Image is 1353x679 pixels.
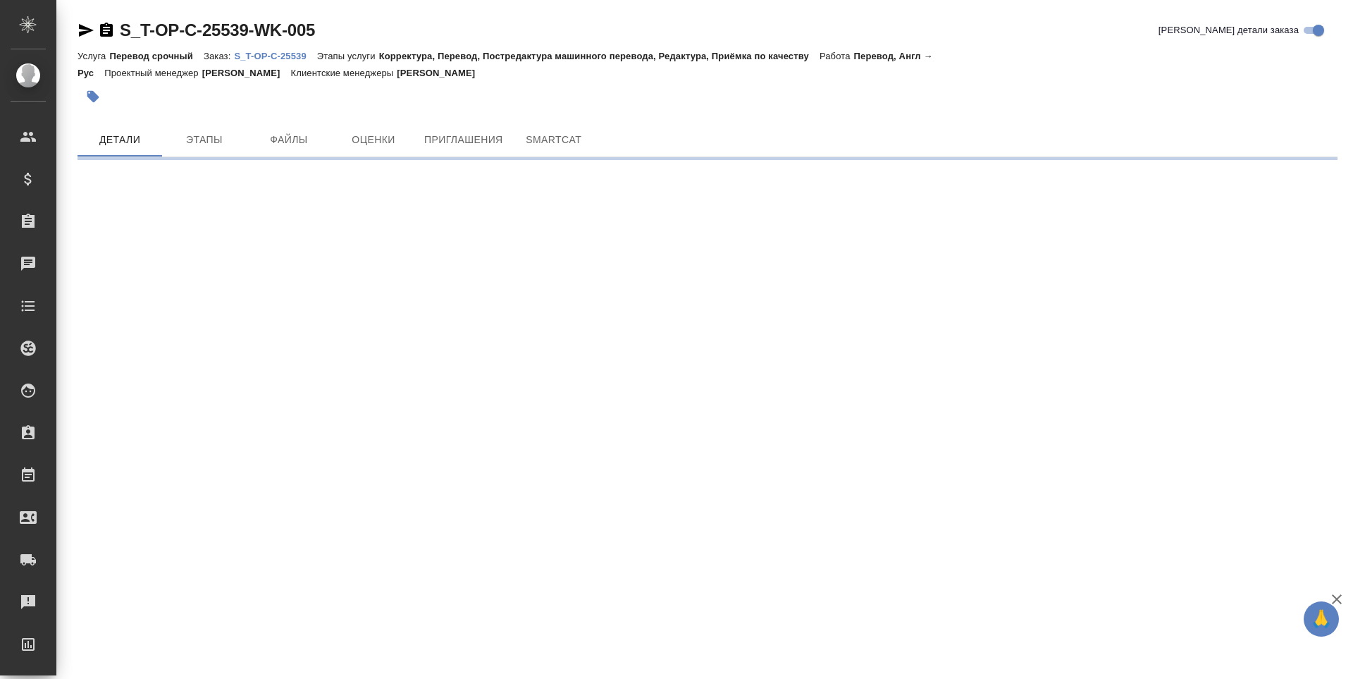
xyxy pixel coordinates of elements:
button: Скопировать ссылку [98,22,115,39]
p: Клиентские менеджеры [291,68,397,78]
button: 🙏 [1304,601,1339,637]
button: Добавить тэг [78,81,109,112]
span: Файлы [255,131,323,149]
p: S_T-OP-C-25539 [234,51,316,61]
p: Корректура, Перевод, Постредактура машинного перевода, Редактура, Приёмка по качеству [379,51,820,61]
p: Услуга [78,51,109,61]
span: Оценки [340,131,407,149]
span: Приглашения [424,131,503,149]
p: [PERSON_NAME] [202,68,291,78]
a: S_T-OP-C-25539 [234,49,316,61]
span: Детали [86,131,154,149]
span: 🙏 [1309,604,1333,634]
a: S_T-OP-C-25539-WK-005 [120,20,315,39]
p: Этапы услуги [317,51,379,61]
p: Заказ: [204,51,234,61]
p: Перевод срочный [109,51,204,61]
span: SmartCat [520,131,588,149]
button: Скопировать ссылку для ЯМессенджера [78,22,94,39]
span: [PERSON_NAME] детали заказа [1159,23,1299,37]
p: Работа [820,51,854,61]
p: Проектный менеджер [104,68,202,78]
span: Этапы [171,131,238,149]
p: [PERSON_NAME] [397,68,486,78]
